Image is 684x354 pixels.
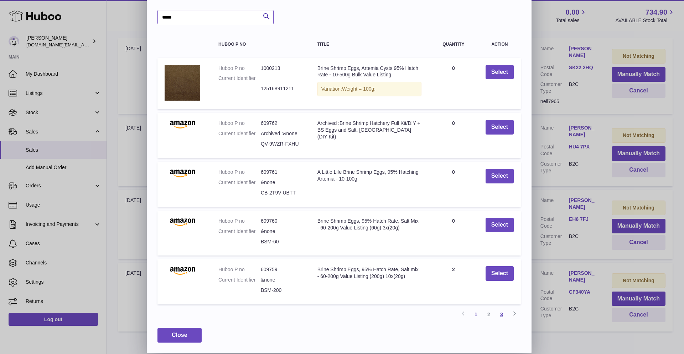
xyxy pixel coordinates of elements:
[218,120,261,127] dt: Huboo P no
[482,308,495,321] a: 2
[218,277,261,283] dt: Current Identifier
[165,169,200,177] img: A Little Life Brine Shrimp Eggs, 95% Hatching Artemia - 10-100g
[261,238,303,245] dd: BSM-60
[218,169,261,176] dt: Huboo P no
[478,35,521,54] th: Action
[165,65,200,101] img: Brine Shrimp Eggs, Artemia Cysts 95% Hatch Rate - 10-500g Bulk Value Listing
[429,162,478,207] td: 0
[486,266,514,281] button: Select
[218,179,261,186] dt: Current Identifier
[218,266,261,273] dt: Huboo P no
[218,130,261,137] dt: Current Identifier
[429,35,478,54] th: Quantity
[261,287,303,294] dd: BSM-200
[218,228,261,235] dt: Current Identifier
[261,179,303,186] dd: &none
[211,35,310,54] th: Huboo P no
[261,85,303,92] dd: 125168911211
[261,169,303,176] dd: 609761
[172,332,187,338] span: Close
[486,65,514,80] button: Select
[317,169,421,182] div: A Little Life Brine Shrimp Eggs, 95% Hatching Artemia - 10-100g
[429,113,478,158] td: 0
[317,266,421,280] div: Brine Shrimp Eggs, 95% Hatch Rate, Salt mix - 60-200g Value Listing (200g) 10x(20g)
[261,130,303,137] dd: Archived :&none
[261,65,303,72] dd: 1000213
[218,218,261,224] dt: Huboo P no
[317,120,421,140] div: Archived :Brine Shrimp Hatchery Full Kit/DIY + BS Eggs and Salt, [GEOGRAPHIC_DATA] (DIY Kit)
[261,218,303,224] dd: 609760
[261,120,303,127] dd: 609762
[317,65,421,79] div: Brine Shrimp Eggs, Artemia Cysts 95% Hatch Rate - 10-500g Bulk Value Listing
[165,218,200,226] img: Brine Shrimp Eggs, 95% Hatch Rate, Salt Mix - 60-200g Value Listing (60g) 3x(20g)
[218,65,261,72] dt: Huboo P no
[486,120,514,135] button: Select
[486,218,514,232] button: Select
[310,35,429,54] th: Title
[486,169,514,183] button: Select
[261,277,303,283] dd: &none
[429,211,478,256] td: 0
[470,308,482,321] a: 1
[165,266,200,275] img: Brine Shrimp Eggs, 95% Hatch Rate, Salt mix - 60-200g Value Listing (200g) 10x(20g)
[495,308,508,321] a: 3
[261,189,303,196] dd: CB-2T9V-UBTT
[165,120,200,128] img: Archived :Brine Shrimp Hatchery Full Kit/DIY + BS Eggs and Salt, UK (DIY Kit)
[218,75,261,82] dt: Current Identifier
[429,259,478,304] td: 2
[317,218,421,231] div: Brine Shrimp Eggs, 95% Hatch Rate, Salt Mix - 60-200g Value Listing (60g) 3x(20g)
[261,228,303,235] dd: &none
[317,82,421,96] div: Variation:
[261,266,303,273] dd: 609759
[429,58,478,110] td: 0
[261,141,303,147] dd: QV-9WZR-FXHU
[342,86,375,92] span: Weight = 100g;
[157,328,202,343] button: Close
